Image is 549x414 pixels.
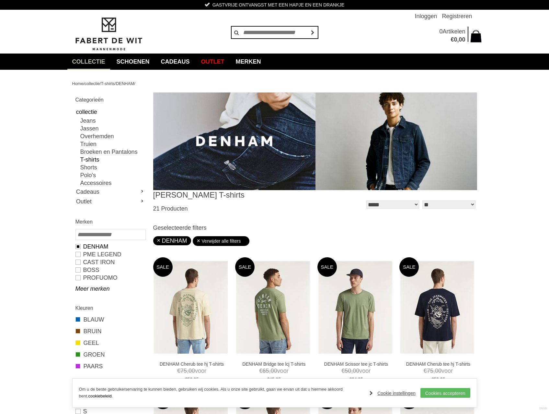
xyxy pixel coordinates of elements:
img: DENHAM Cherub tee hj T-shirts [154,261,228,354]
span: voor [238,367,310,375]
span: 65 [263,368,269,374]
span: € [177,368,180,374]
a: Verwijder alle filters [197,236,246,246]
span: € [424,368,427,374]
a: cookiebeleid [88,394,111,398]
a: DENHAM Scissor tee jc T-shirts [320,361,392,367]
a: Outlet [75,197,145,206]
h3: Geselecteerde filters [153,224,477,231]
span: 00 [353,368,359,374]
a: Schoenen [112,54,154,70]
span: 75 [427,368,433,374]
a: Cadeaus [156,54,195,70]
a: PROFUOMO [75,274,145,282]
span: 95 [194,377,199,382]
a: Jeans [80,117,145,125]
a: DENHAM Cherub tee hj T-shirts [403,361,474,367]
a: GROEN [75,350,145,359]
span: 75 [180,368,187,374]
span: / [83,81,85,86]
a: Outlet [196,54,229,70]
a: Home [72,81,84,86]
img: Fabert de Wit [72,17,145,52]
a: Polo's [80,171,145,179]
img: DENHAM [153,92,477,190]
a: Cadeaus [75,187,145,197]
img: DENHAM Bridge tee lcj T-shirts [236,261,310,354]
h2: Kleuren [75,304,145,312]
a: DENHAM Bridge tee lcj T-shirts [238,361,310,367]
a: BOSS [75,266,145,274]
a: Meer merken [75,285,145,293]
a: Accessoires [80,179,145,187]
span: Artikelen [442,28,465,35]
a: collectie [67,54,110,70]
span: 34 [352,377,357,382]
a: Inloggen [415,10,437,23]
span: / [115,81,116,86]
span: voor [156,367,227,375]
a: Merken [231,54,266,70]
span: 00 [435,368,441,374]
a: Divide [539,404,547,412]
span: € [185,377,188,382]
a: Cookies accepteren [420,388,470,398]
a: collectie [85,81,100,86]
img: DENHAM Scissor tee jc T-shirts [318,261,392,354]
a: collectie [75,107,145,117]
span: voor [403,367,474,375]
span: , [357,377,358,382]
a: Overhemden [80,132,145,140]
h1: [PERSON_NAME] T-shirts [153,190,315,200]
span: , [351,368,353,374]
a: T-shirts [101,81,115,86]
a: BLAUW [75,315,145,324]
a: T-shirts [80,156,145,164]
a: DENHAM Cherub tee hj T-shirts [156,361,227,367]
a: PAARS [75,362,145,371]
span: 52 [187,377,192,382]
span: 00 [189,368,195,374]
span: 45 [269,377,275,382]
span: , [192,377,194,382]
span: 0 [454,36,457,43]
span: € [431,377,434,382]
span: 0 [439,28,442,35]
span: / [100,81,101,86]
a: DENHAM [116,81,134,86]
span: 00 [459,36,465,43]
a: Cookie instellingen [370,388,416,398]
span: 21 Producten [153,205,188,212]
span: 52 [434,377,439,382]
span: voor [320,367,392,375]
a: Jassen [80,125,145,132]
a: Shorts [80,164,145,171]
span: , [433,368,435,374]
span: 50 [345,368,351,374]
a: CAST IRON [75,258,145,266]
span: € [267,377,269,382]
a: DENHAM [157,237,187,244]
span: , [269,368,271,374]
h2: Categorieën [75,96,145,104]
a: Truien [80,140,145,148]
span: , [439,377,440,382]
span: € [259,368,263,374]
span: 95 [440,377,445,382]
span: , [275,377,276,382]
span: 95 [276,377,281,382]
a: Meer kleuren [75,377,145,385]
a: DENHAM [75,243,145,250]
p: Om u de beste gebruikerservaring te kunnen bieden, gebruiken wij cookies. Als u onze site gebruik... [79,386,363,400]
a: GEEL [75,339,145,347]
a: Registreren [442,10,472,23]
img: DENHAM Cherub tee hj T-shirts [400,261,474,354]
h2: Merken [75,218,145,226]
span: / [134,81,135,86]
a: BRUIN [75,327,145,335]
